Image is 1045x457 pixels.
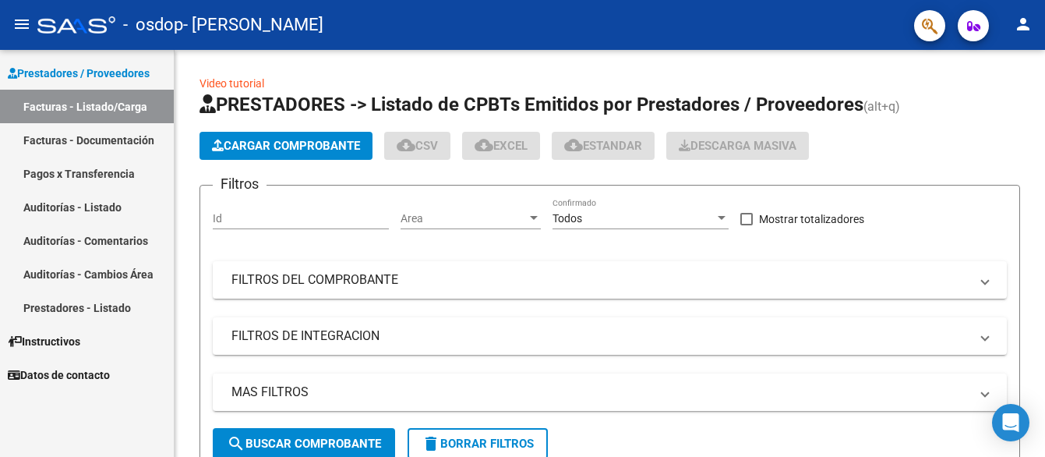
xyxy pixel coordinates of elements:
[397,136,415,154] mat-icon: cloud_download
[475,139,528,153] span: EXCEL
[564,136,583,154] mat-icon: cloud_download
[462,132,540,160] button: EXCEL
[422,434,440,453] mat-icon: delete
[231,271,969,289] mat-panel-title: FILTROS DEL COMPROBANTE
[231,328,969,345] mat-panel-title: FILTROS DE INTEGRACION
[199,132,372,160] button: Cargar Comprobante
[123,8,183,42] span: - osdop
[213,374,1007,411] mat-expansion-panel-header: MAS FILTROS
[1014,15,1033,34] mat-icon: person
[552,132,655,160] button: Estandar
[8,333,80,350] span: Instructivos
[666,132,809,160] button: Descarga Masiva
[213,317,1007,355] mat-expansion-panel-header: FILTROS DE INTEGRACION
[227,437,381,451] span: Buscar Comprobante
[759,210,864,228] span: Mostrar totalizadores
[564,139,642,153] span: Estandar
[213,173,267,195] h3: Filtros
[401,212,527,225] span: Area
[553,212,582,225] span: Todos
[679,139,796,153] span: Descarga Masiva
[422,437,534,451] span: Borrar Filtros
[227,434,245,453] mat-icon: search
[397,139,438,153] span: CSV
[213,261,1007,299] mat-expansion-panel-header: FILTROS DEL COMPROBANTE
[863,99,900,114] span: (alt+q)
[8,65,150,82] span: Prestadores / Proveedores
[199,94,863,115] span: PRESTADORES -> Listado de CPBTs Emitidos por Prestadores / Proveedores
[666,132,809,160] app-download-masive: Descarga masiva de comprobantes (adjuntos)
[231,384,969,401] mat-panel-title: MAS FILTROS
[183,8,323,42] span: - [PERSON_NAME]
[384,132,450,160] button: CSV
[199,77,264,90] a: Video tutorial
[992,404,1029,441] div: Open Intercom Messenger
[475,136,493,154] mat-icon: cloud_download
[12,15,31,34] mat-icon: menu
[8,367,110,384] span: Datos de contacto
[212,139,360,153] span: Cargar Comprobante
